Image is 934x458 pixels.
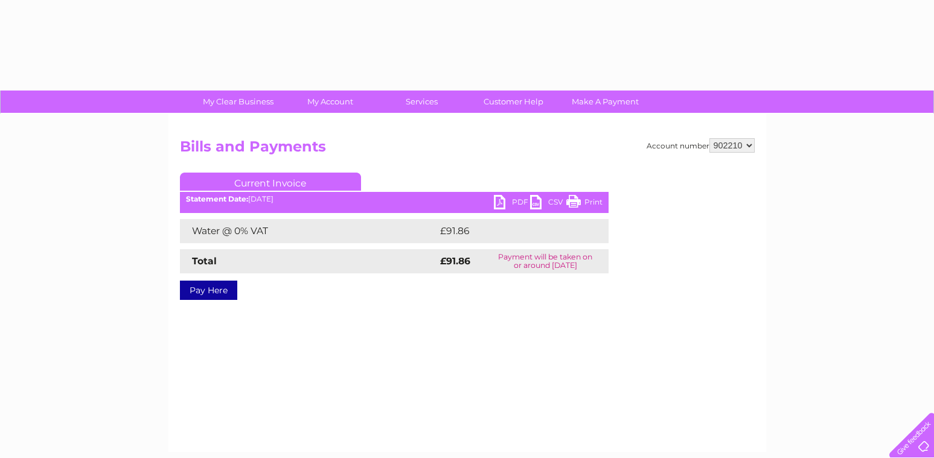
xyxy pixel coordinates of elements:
td: £91.86 [437,219,584,243]
h2: Bills and Payments [180,138,755,161]
a: CSV [530,195,566,212]
a: Print [566,195,603,212]
div: [DATE] [180,195,609,203]
a: PDF [494,195,530,212]
a: My Account [280,91,380,113]
a: Make A Payment [555,91,655,113]
a: Pay Here [180,281,237,300]
strong: £91.86 [440,255,470,267]
a: Customer Help [464,91,563,113]
td: Payment will be taken on or around [DATE] [482,249,609,273]
b: Statement Date: [186,194,248,203]
strong: Total [192,255,217,267]
a: Current Invoice [180,173,361,191]
a: My Clear Business [188,91,288,113]
a: Services [372,91,472,113]
div: Account number [647,138,755,153]
td: Water @ 0% VAT [180,219,437,243]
